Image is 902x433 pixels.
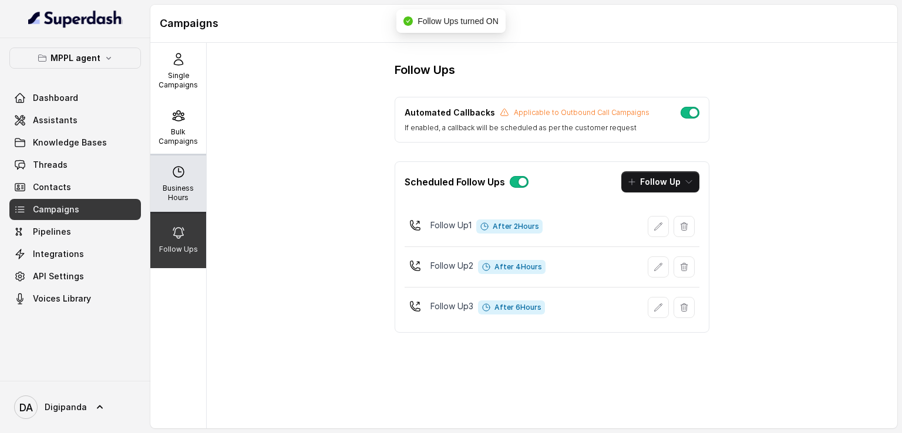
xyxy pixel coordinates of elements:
a: Threads [9,154,141,175]
p: Follow Up 3 [430,300,473,312]
p: Scheduled Follow Ups [405,175,505,189]
h3: Follow Ups [395,62,455,78]
p: Automated Callbacks [405,107,495,119]
span: After 4 Hours [478,260,546,274]
a: Integrations [9,243,141,265]
p: Applicable to Outbound Call Campaigns [514,108,649,117]
span: Digipanda [45,401,87,413]
span: Dashboard [33,92,78,104]
p: Follow Up 2 [430,260,473,272]
a: Contacts [9,177,141,198]
span: Assistants [33,114,78,126]
a: API Settings [9,266,141,287]
a: Dashboard [9,87,141,109]
span: Integrations [33,248,84,260]
a: Assistants [9,110,141,131]
a: Knowledge Bases [9,132,141,153]
span: After 6 Hours [478,300,545,314]
span: Voices Library [33,293,91,305]
p: Follow Ups [159,245,198,254]
button: MPPL agent [9,48,141,69]
span: Follow Ups turned ON [418,16,499,26]
span: Pipelines [33,226,71,238]
p: Follow Up 1 [430,219,472,231]
span: API Settings [33,270,84,282]
span: After 2 Hours [476,219,543,234]
span: Contacts [33,181,71,193]
span: check-circle [403,16,413,26]
a: Campaigns [9,199,141,220]
p: Bulk Campaigns [155,127,201,146]
p: Business Hours [155,184,201,202]
span: Campaigns [33,204,79,215]
button: Follow Up [621,171,699,192]
p: Single Campaigns [155,71,201,90]
span: Knowledge Bases [33,137,107,148]
h1: Campaigns [160,14,888,33]
a: Digipanda [9,391,141,424]
a: Voices Library [9,288,141,309]
img: light.svg [28,9,123,28]
a: Pipelines [9,221,141,242]
p: If enabled, a callback will be scheduled as per the customer request [405,123,649,133]
p: MPPL agent [51,51,100,65]
span: Threads [33,159,68,171]
text: DA [19,401,33,414]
